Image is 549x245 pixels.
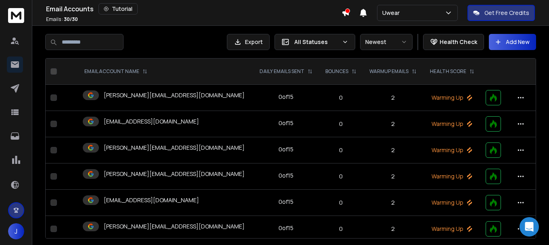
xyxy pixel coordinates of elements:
[104,117,199,126] p: [EMAIL_ADDRESS][DOMAIN_NAME]
[428,94,476,102] p: Warming Up
[325,68,348,75] p: BOUNCES
[363,163,423,190] td: 2
[279,145,293,153] div: 0 of 15
[279,93,293,101] div: 0 of 15
[363,137,423,163] td: 2
[104,222,245,230] p: [PERSON_NAME][EMAIL_ADDRESS][DOMAIN_NAME]
[324,225,358,233] p: 0
[324,146,358,154] p: 0
[46,16,78,23] p: Emails :
[360,34,413,50] button: Newest
[104,91,245,99] p: [PERSON_NAME][EMAIL_ADDRESS][DOMAIN_NAME]
[227,34,270,50] button: Export
[467,5,535,21] button: Get Free Credits
[84,68,147,75] div: EMAIL ACCOUNT NAME
[363,111,423,137] td: 2
[428,172,476,180] p: Warming Up
[279,198,293,206] div: 0 of 15
[8,223,24,239] button: J
[428,199,476,207] p: Warming Up
[104,144,245,152] p: [PERSON_NAME][EMAIL_ADDRESS][DOMAIN_NAME]
[279,119,293,127] div: 0 of 15
[369,68,409,75] p: WARMUP EMAILS
[520,217,539,237] div: Open Intercom Messenger
[279,224,293,232] div: 0 of 15
[324,94,358,102] p: 0
[484,9,529,17] p: Get Free Credits
[423,34,484,50] button: Health Check
[64,16,78,23] span: 30 / 30
[363,190,423,216] td: 2
[382,9,403,17] p: Uwear
[104,196,199,204] p: [EMAIL_ADDRESS][DOMAIN_NAME]
[98,3,138,15] button: Tutorial
[324,172,358,180] p: 0
[428,120,476,128] p: Warming Up
[440,38,477,46] p: Health Check
[428,146,476,154] p: Warming Up
[260,68,304,75] p: DAILY EMAILS SENT
[324,199,358,207] p: 0
[324,120,358,128] p: 0
[46,3,342,15] div: Email Accounts
[363,216,423,242] td: 2
[489,34,536,50] button: Add New
[294,38,339,46] p: All Statuses
[430,68,466,75] p: HEALTH SCORE
[279,172,293,180] div: 0 of 15
[428,225,476,233] p: Warming Up
[104,170,245,178] p: [PERSON_NAME][EMAIL_ADDRESS][DOMAIN_NAME]
[363,85,423,111] td: 2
